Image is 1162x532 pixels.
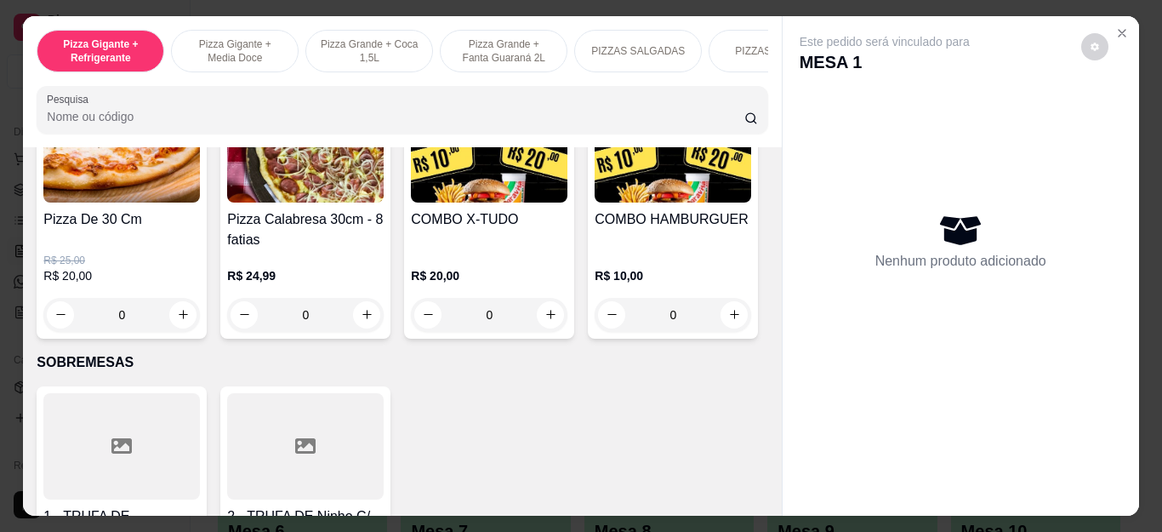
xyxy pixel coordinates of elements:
[47,108,744,125] input: Pesquisa
[800,50,970,74] p: MESA 1
[47,92,94,106] label: Pesquisa
[411,96,567,203] img: product-image
[875,251,1046,272] p: Nenhum produto adicionado
[51,37,150,65] p: Pizza Gigante + Refrigerante
[595,96,751,203] img: product-image
[353,301,380,329] button: increase-product-quantity
[454,37,553,65] p: Pizza Grande + Fanta Guaraná 2L
[800,33,970,50] p: Este pedido será vinculado para
[43,267,200,284] p: R$ 20,00
[411,267,567,284] p: R$ 20,00
[735,44,810,58] p: PIZZAS DOCES
[185,37,284,65] p: Pizza Gigante + Media Doce
[591,44,685,58] p: PIZZAS SALGADAS
[595,209,751,230] h4: COMBO HAMBURGUER
[43,254,200,267] p: R$ 25,00
[1081,33,1108,60] button: decrease-product-quantity
[320,37,419,65] p: Pizza Grande + Coca 1,5L
[231,301,258,329] button: decrease-product-quantity
[1108,20,1136,47] button: Close
[43,96,200,203] img: product-image
[595,267,751,284] p: R$ 10,00
[227,267,384,284] p: R$ 24,99
[411,209,567,230] h4: COMBO X-TUDO
[227,209,384,250] h4: Pizza Calabresa 30cm - 8 fatias
[227,96,384,203] img: product-image
[43,209,200,230] h4: Pizza De 30 Cm
[37,352,767,373] p: SOBREMESAS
